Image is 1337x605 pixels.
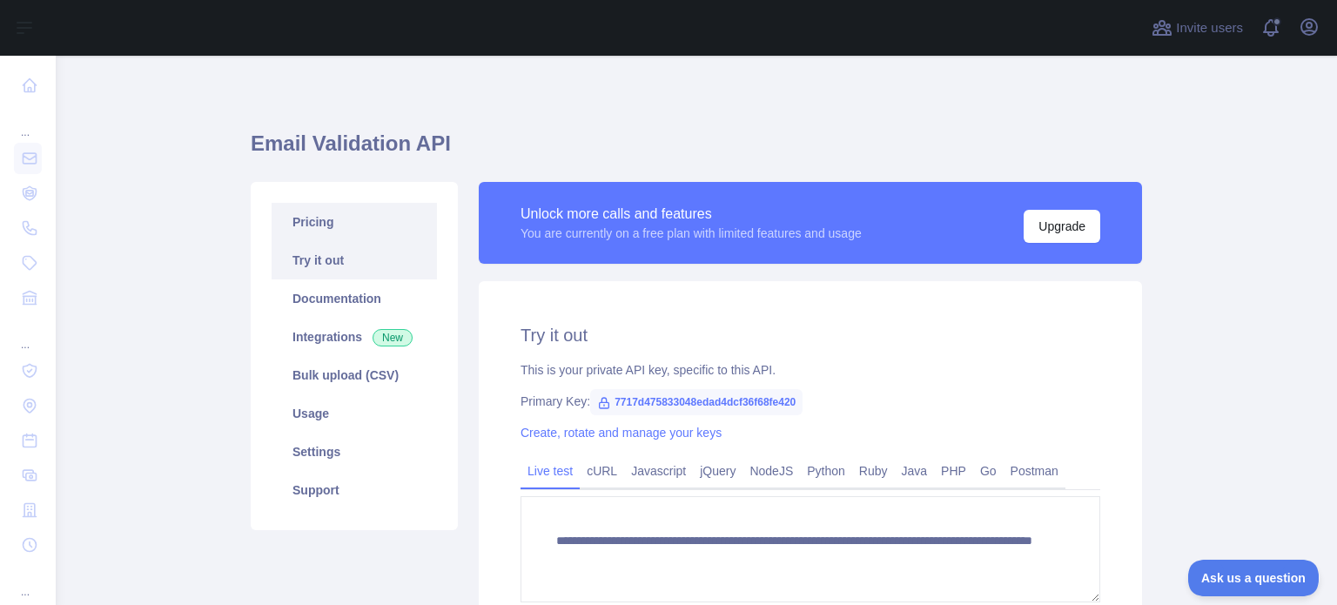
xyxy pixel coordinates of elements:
[521,426,722,440] a: Create, rotate and manage your keys
[1024,210,1100,243] button: Upgrade
[742,457,800,485] a: NodeJS
[14,317,42,352] div: ...
[272,471,437,509] a: Support
[521,361,1100,379] div: This is your private API key, specific to this API.
[251,130,1142,171] h1: Email Validation API
[580,457,624,485] a: cURL
[272,356,437,394] a: Bulk upload (CSV)
[272,318,437,356] a: Integrations New
[272,394,437,433] a: Usage
[521,457,580,485] a: Live test
[895,457,935,485] a: Java
[14,564,42,599] div: ...
[272,203,437,241] a: Pricing
[973,457,1004,485] a: Go
[521,204,862,225] div: Unlock more calls and features
[272,433,437,471] a: Settings
[1188,560,1320,596] iframe: Toggle Customer Support
[934,457,973,485] a: PHP
[521,323,1100,347] h2: Try it out
[1004,457,1065,485] a: Postman
[852,457,895,485] a: Ruby
[272,279,437,318] a: Documentation
[1148,14,1246,42] button: Invite users
[1176,18,1243,38] span: Invite users
[590,389,803,415] span: 7717d475833048edad4dcf36f68fe420
[800,457,852,485] a: Python
[693,457,742,485] a: jQuery
[373,329,413,346] span: New
[624,457,693,485] a: Javascript
[521,225,862,242] div: You are currently on a free plan with limited features and usage
[14,104,42,139] div: ...
[521,393,1100,410] div: Primary Key:
[272,241,437,279] a: Try it out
